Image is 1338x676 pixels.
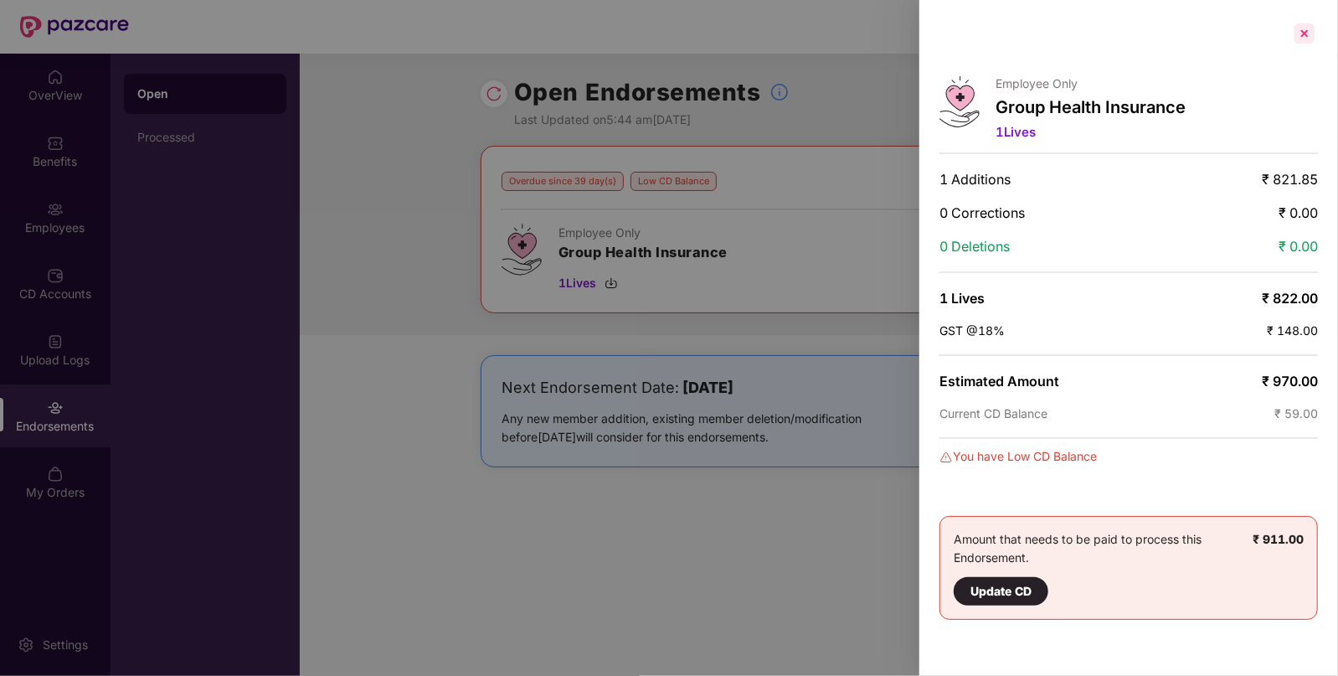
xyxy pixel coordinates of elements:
[939,171,1011,188] span: 1 Additions
[954,530,1253,606] div: Amount that needs to be paid to process this Endorsement.
[996,124,1037,140] span: 1 Lives
[1279,238,1318,255] span: ₹ 0.00
[1262,290,1318,307] span: ₹ 822.00
[939,406,1047,421] span: Current CD Balance
[939,238,1010,255] span: 0 Deletions
[1262,171,1318,188] span: ₹ 821.85
[939,204,1025,221] span: 0 Corrections
[939,373,1059,390] span: Estimated Amount
[939,451,953,464] img: svg+xml;base64,PHN2ZyBpZD0iRGFuZ2VyLTMyeDMyIiB4bWxucz0iaHR0cDovL3d3dy53My5vcmcvMjAwMC9zdmciIHdpZH...
[939,323,1005,338] span: GST @18%
[1274,406,1318,421] span: ₹ 59.00
[1262,373,1318,390] span: ₹ 970.00
[1267,323,1318,338] span: ₹ 148.00
[939,447,1318,466] div: You have Low CD Balance
[939,76,980,127] img: svg+xml;base64,PHN2ZyB4bWxucz0iaHR0cDovL3d3dy53My5vcmcvMjAwMC9zdmciIHdpZHRoPSI0Ny43MTQiIGhlaWdodD...
[970,582,1032,601] div: Update CD
[939,290,985,307] span: 1 Lives
[996,76,1186,90] p: Employee Only
[1279,204,1318,221] span: ₹ 0.00
[996,97,1186,117] p: Group Health Insurance
[1253,532,1304,546] b: ₹ 911.00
